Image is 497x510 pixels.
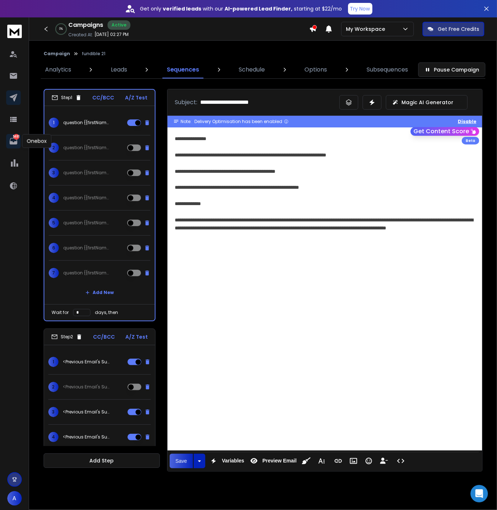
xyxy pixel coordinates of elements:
p: Try Now [350,5,370,12]
p: Magic AI Generator [401,99,453,106]
p: [DATE] 02:27 PM [94,32,129,37]
span: 6 [49,243,59,253]
p: Created At: [68,32,93,38]
button: Add Step [44,453,160,468]
button: Variables [207,454,246,468]
p: <Previous Email's Subject> [63,359,109,365]
p: Get only with our starting at $22/mo [140,5,342,12]
p: days, then [95,310,118,315]
button: Insert Unsubscribe Link [377,454,391,468]
li: Step2CC/BCCA/Z Test1<Previous Email's Subject>2<Previous Email's Subject>3<Previous Email's Subje... [44,329,155,494]
a: Options [300,61,331,78]
p: My Workspace [346,25,388,33]
button: Insert Link (⌘K) [331,454,345,468]
p: 0 % [59,27,63,31]
span: Variables [221,458,246,464]
button: Campaign [44,51,70,57]
p: question {{firstName}} [63,120,110,126]
button: Get Content Score [411,127,479,136]
button: Magic AI Generator [386,95,468,110]
p: A/Z Test [125,94,148,101]
p: fundible 21 [82,51,105,57]
button: Insert Image (⌘P) [347,454,360,468]
p: <Previous Email's Subject> [63,409,109,415]
a: Sequences [162,61,204,78]
button: A [7,491,22,506]
span: 1 [48,357,58,367]
p: question {{firstName}} [63,220,110,226]
a: Subsequences [362,61,412,78]
span: Note: [181,119,191,125]
a: Analytics [41,61,76,78]
a: Schedule [234,61,269,78]
span: Preview Email [261,458,298,464]
strong: verified leads [163,5,202,12]
p: Leads [111,65,127,74]
button: Get Free Credits [423,22,484,36]
p: question {{firstName}} [63,245,110,251]
span: 3 [48,407,58,417]
button: Clean HTML [299,454,313,468]
h1: Campaigns [68,21,103,29]
p: Sequences [167,65,199,74]
p: Options [304,65,327,74]
p: Analytics [45,65,71,74]
p: Get Free Credits [438,25,479,33]
button: Code View [394,454,408,468]
p: 5481 [13,134,19,140]
strong: AI-powered Lead Finder, [225,5,293,12]
p: CC/BCC [92,94,114,101]
p: question {{firstName}} [63,270,110,276]
button: Disable [458,119,476,125]
span: 4 [49,193,59,203]
span: 3 [49,168,59,178]
a: Leads [106,61,132,78]
div: Step 1 [52,94,82,101]
span: 4 [48,432,58,442]
div: Open Intercom Messenger [470,485,488,502]
li: Step1CC/BCCA/Z Test1question {{firstName}}2question {{firstName}}3question {{firstName}}4question... [44,89,155,321]
div: Delivery Optimisation has been enabled [194,119,289,125]
button: Save [170,454,193,468]
div: Step 2 [51,334,82,340]
button: Pause Campaign [418,62,485,77]
button: Preview Email [247,454,298,468]
img: logo [7,25,22,38]
p: A/Z Test [125,333,148,340]
p: Subject: [175,98,197,107]
p: CC/BCC [93,333,115,340]
p: question {{firstName}} [63,145,110,151]
p: question {{firstName}} [63,170,110,176]
span: 1 [49,118,59,128]
div: Active [108,20,130,30]
button: Emoticons [362,454,376,468]
p: Subsequences [367,65,408,74]
span: 7 [49,268,59,278]
p: Wait for [52,310,69,315]
span: 2 [49,143,59,153]
button: More Text [315,454,328,468]
div: Onebox [22,134,51,148]
button: Try Now [348,3,372,15]
p: question {{firstName}} [63,195,110,201]
span: 5 [49,218,59,228]
p: <Previous Email's Subject> [63,434,109,440]
span: 2 [48,382,58,392]
p: Schedule [239,65,265,74]
button: Add New [80,285,120,300]
a: 5481 [6,134,21,148]
p: <Previous Email's Subject> [63,384,109,390]
div: Beta [462,137,479,144]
